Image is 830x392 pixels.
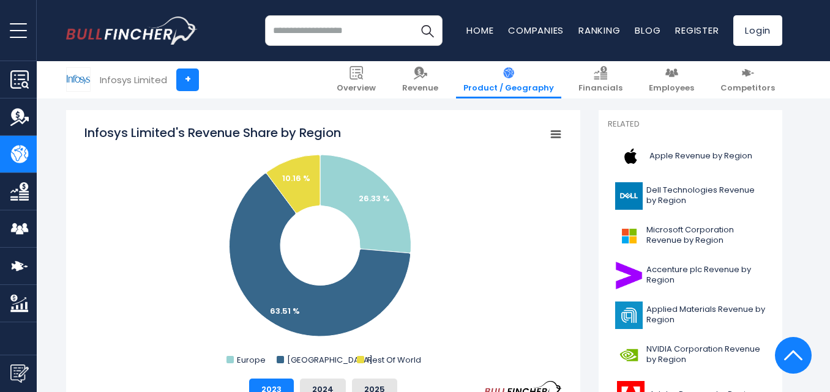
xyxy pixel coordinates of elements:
[84,124,562,369] svg: Infosys Limited's Revenue Share by Region
[466,24,493,37] a: Home
[287,354,373,366] text: [GEOGRAPHIC_DATA]
[720,83,775,94] span: Competitors
[84,124,341,141] tspan: Infosys Limited's Revenue Share by Region
[615,182,643,210] img: DELL logo
[615,262,643,289] img: ACN logo
[646,265,766,286] span: Accenture plc Revenue by Region
[402,83,438,94] span: Revenue
[367,354,421,366] text: Rest Of World
[412,15,443,46] button: Search
[713,61,782,98] a: Competitors
[675,24,719,37] a: Register
[608,219,773,253] a: Microsoft Corporation Revenue by Region
[646,185,766,206] span: Dell Technologies Revenue by Region
[608,298,773,332] a: Applied Materials Revenue by Region
[635,24,660,37] a: Blog
[641,61,701,98] a: Employees
[176,68,199,91] a: +
[270,305,300,317] text: 63.51 %
[615,142,646,170] img: AAPL logo
[615,341,643,369] img: NVDA logo
[456,61,561,98] a: Product / Geography
[463,83,554,94] span: Product / Geography
[646,344,766,365] span: NVIDIA Corporation Revenue by Region
[578,83,622,94] span: Financials
[395,61,446,98] a: Revenue
[608,338,773,372] a: NVIDIA Corporation Revenue by Region
[508,24,564,37] a: Companies
[649,83,694,94] span: Employees
[337,83,376,94] span: Overview
[608,179,773,213] a: Dell Technologies Revenue by Region
[578,24,620,37] a: Ranking
[615,222,643,250] img: MSFT logo
[237,354,266,366] text: Europe
[100,73,167,87] div: Infosys Limited
[66,17,198,45] img: bullfincher logo
[66,17,198,45] a: Go to homepage
[646,225,766,246] span: Microsoft Corporation Revenue by Region
[733,15,782,46] a: Login
[329,61,383,98] a: Overview
[646,305,766,325] span: Applied Materials Revenue by Region
[67,68,90,91] img: INFY logo
[615,301,643,329] img: AMAT logo
[608,119,773,130] p: Related
[649,151,752,161] span: Apple Revenue by Region
[282,172,310,184] text: 10.16 %
[359,193,390,204] text: 26.33 %
[571,61,630,98] a: Financials
[608,259,773,292] a: Accenture plc Revenue by Region
[608,139,773,173] a: Apple Revenue by Region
